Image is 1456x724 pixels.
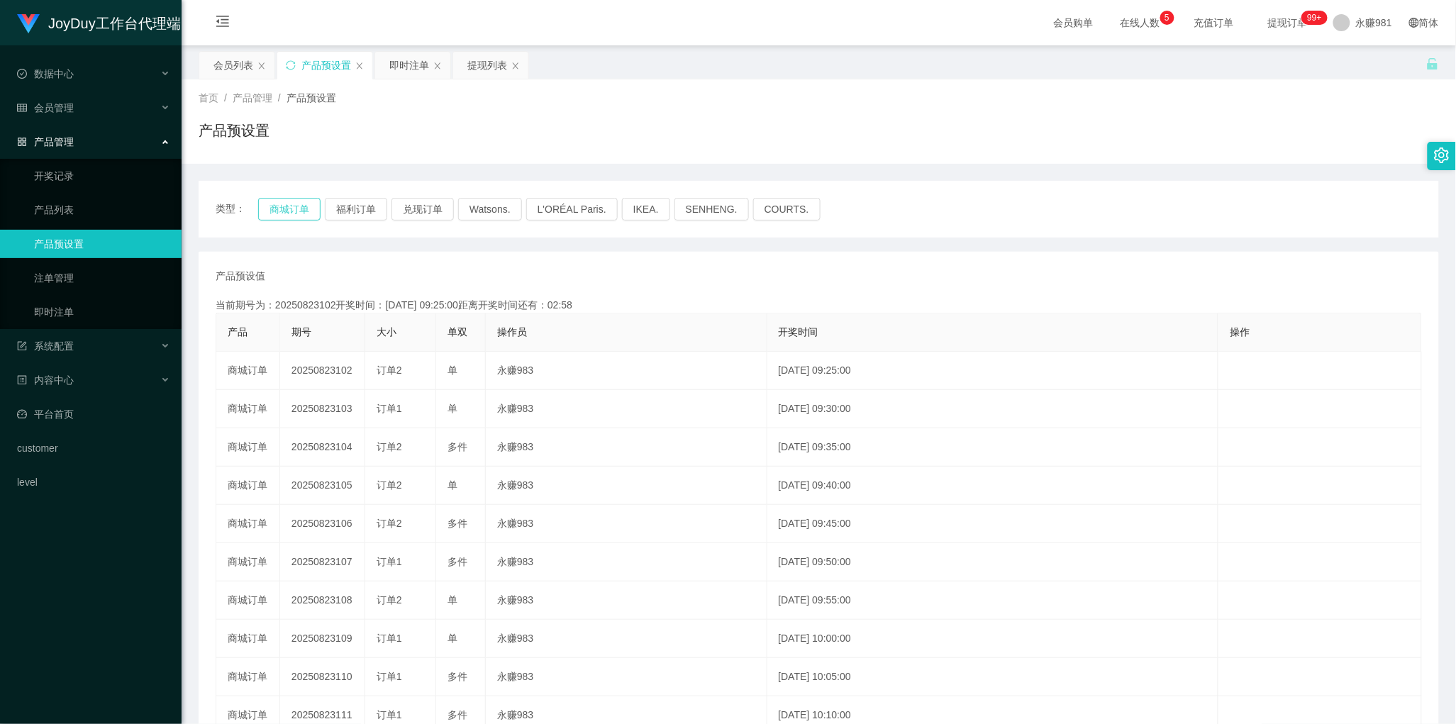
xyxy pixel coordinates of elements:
td: 永赚983 [486,581,767,620]
td: 20250823108 [280,581,365,620]
span: 充值订单 [1187,18,1241,28]
span: 单 [448,633,457,644]
a: JoyDuy工作台代理端 [17,17,181,28]
button: 福利订单 [325,198,387,221]
td: 商城订单 [216,390,280,428]
i: 图标: menu-fold [199,1,247,46]
td: 永赚983 [486,620,767,658]
td: 20250823104 [280,428,365,467]
td: [DATE] 10:00:00 [767,620,1219,658]
button: 兑现订单 [391,198,454,221]
span: 订单1 [377,671,402,682]
td: [DATE] 10:05:00 [767,658,1219,696]
td: 商城订单 [216,428,280,467]
i: 图标: close [433,62,442,70]
span: 产品管理 [17,136,74,147]
span: / [278,92,281,104]
td: [DATE] 09:40:00 [767,467,1219,505]
span: 操作 [1230,326,1250,338]
span: 多件 [448,556,467,567]
td: 永赚983 [486,467,767,505]
span: 单 [448,403,457,414]
span: 订单1 [377,633,402,644]
td: [DATE] 09:30:00 [767,390,1219,428]
td: 商城订单 [216,505,280,543]
td: [DATE] 09:55:00 [767,581,1219,620]
a: 产品预设置 [34,230,170,258]
span: 单 [448,364,457,376]
p: 5 [1165,11,1169,25]
td: 20250823109 [280,620,365,658]
span: 产品管理 [233,92,272,104]
a: 图标: dashboard平台首页 [17,400,170,428]
i: 图标: form [17,341,27,351]
td: 20250823110 [280,658,365,696]
div: 即时注单 [389,52,429,79]
td: 20250823103 [280,390,365,428]
span: 在线人数 [1113,18,1167,28]
span: / [224,92,227,104]
span: 开奖时间 [779,326,818,338]
span: 提现订单 [1261,18,1315,28]
button: L'ORÉAL Paris. [526,198,618,221]
a: 产品列表 [34,196,170,224]
td: 商城订单 [216,581,280,620]
span: 订单2 [377,594,402,606]
i: 图标: sync [286,60,296,70]
a: 即时注单 [34,298,170,326]
span: 产品预设置 [287,92,336,104]
span: 单 [448,594,457,606]
span: 内容中心 [17,374,74,386]
td: 商城订单 [216,467,280,505]
td: 永赚983 [486,543,767,581]
td: 20250823107 [280,543,365,581]
span: 数据中心 [17,68,74,79]
td: 永赚983 [486,352,767,390]
span: 产品预设值 [216,269,265,284]
h1: 产品预设置 [199,120,269,141]
a: 开奖记录 [34,162,170,190]
button: IKEA. [622,198,670,221]
span: 订单1 [377,709,402,720]
button: COURTS. [753,198,821,221]
span: 多件 [448,518,467,529]
img: logo.9652507e.png [17,14,40,34]
td: 商城订单 [216,352,280,390]
td: 20250823102 [280,352,365,390]
i: 图标: global [1409,18,1419,28]
span: 单双 [448,326,467,338]
span: 订单2 [377,518,402,529]
div: 当前期号为：20250823102开奖时间：[DATE] 09:25:00距离开奖时间还有：02:58 [216,298,1422,313]
button: 商城订单 [258,198,321,221]
span: 系统配置 [17,340,74,352]
sup: 5 [1160,11,1174,25]
td: 商城订单 [216,658,280,696]
i: 图标: appstore-o [17,137,27,147]
span: 订单2 [377,364,402,376]
a: 注单管理 [34,264,170,292]
div: 产品预设置 [301,52,351,79]
button: Watsons. [458,198,522,221]
i: 图标: profile [17,375,27,385]
a: level [17,468,170,496]
td: [DATE] 09:50:00 [767,543,1219,581]
td: 永赚983 [486,505,767,543]
i: 图标: check-circle-o [17,69,27,79]
span: 单 [448,479,457,491]
i: 图标: close [511,62,520,70]
span: 订单1 [377,556,402,567]
td: 20250823106 [280,505,365,543]
i: 图标: close [355,62,364,70]
sup: 168 [1301,11,1327,25]
i: 图标: close [257,62,266,70]
span: 多件 [448,709,467,720]
div: 提现列表 [467,52,507,79]
span: 订单1 [377,403,402,414]
span: 产品 [228,326,248,338]
span: 订单2 [377,479,402,491]
span: 期号 [291,326,311,338]
div: 会员列表 [213,52,253,79]
span: 多件 [448,441,467,452]
span: 订单2 [377,441,402,452]
td: 20250823105 [280,467,365,505]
